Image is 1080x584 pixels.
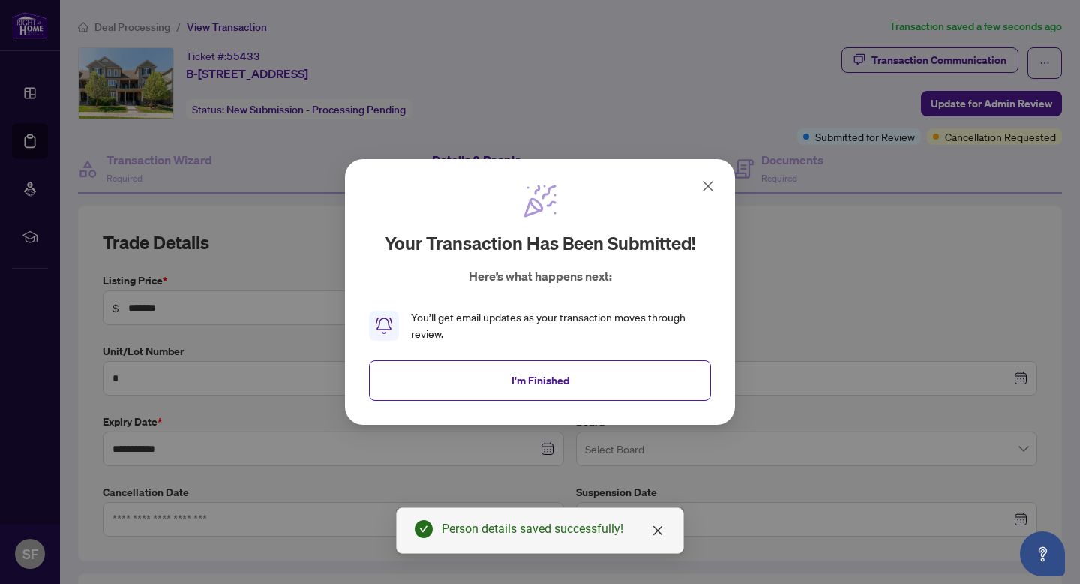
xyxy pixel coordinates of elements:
[469,267,612,285] p: Here’s what happens next:
[385,231,696,255] h2: Your transaction has been submitted!
[369,360,711,401] button: I'm Finished
[1020,531,1065,576] button: Open asap
[511,369,569,393] span: I'm Finished
[415,520,433,538] span: check-circle
[652,525,664,537] span: close
[411,309,711,342] div: You’ll get email updates as your transaction moves through review.
[649,522,666,539] a: Close
[442,520,665,538] div: Person details saved successfully!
